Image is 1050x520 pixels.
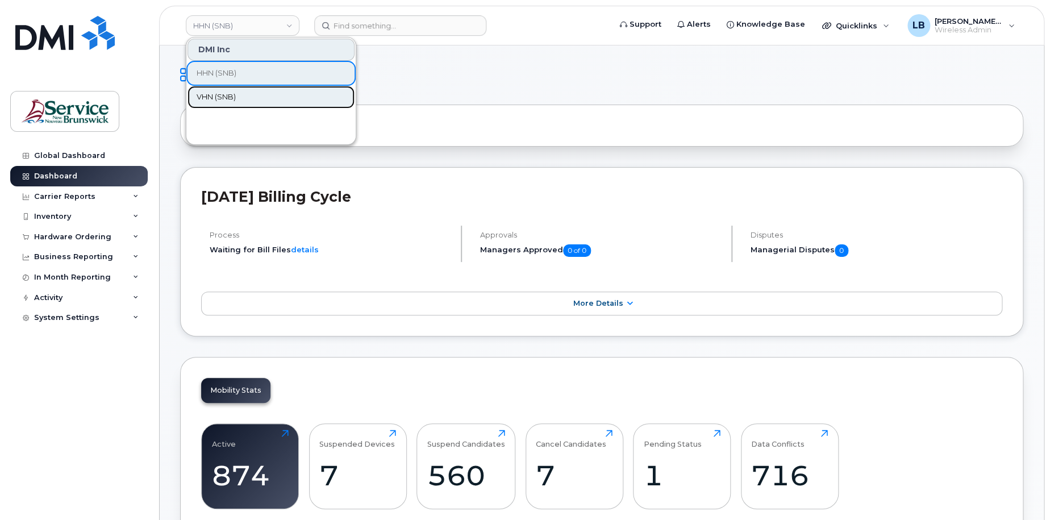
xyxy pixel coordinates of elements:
span: 0 of 0 [563,244,591,257]
div: Active [212,430,236,448]
a: Active874 [212,430,289,502]
h5: Managers Approved [480,244,722,257]
a: Suspend Candidates560 [427,430,505,502]
a: details [291,245,319,254]
li: Waiting for Bill Files [210,244,451,255]
div: 560 [427,459,505,492]
h5: Managerial Disputes [751,244,1002,257]
div: Suspended Devices [319,430,395,448]
span: VHN (SNB) [197,91,236,103]
a: Pending Status1 [644,430,720,502]
a: VHN (SNB) [188,86,355,109]
div: 7 [536,459,612,492]
a: Data Conflicts716 [751,430,828,502]
div: Cancel Candidates [536,430,606,448]
span: More Details [573,299,623,307]
a: Suspended Devices7 [319,430,396,502]
h4: Approvals [480,231,722,239]
h4: Process [210,231,451,239]
h4: Disputes [751,231,1002,239]
span: HHN (SNB) [197,68,236,79]
div: DMI Inc [188,39,355,61]
a: Cancel Candidates7 [536,430,612,502]
div: Suspend Candidates [427,430,505,448]
span: 0 [835,244,848,257]
a: HHN (SNB) [188,62,355,85]
h2: [DATE] Billing Cycle [201,188,1002,205]
div: Pending Status [644,430,702,448]
div: 1 [644,459,720,492]
div: 874 [212,459,289,492]
div: Data Conflicts [751,430,805,448]
div: 7 [319,459,396,492]
div: 716 [751,459,828,492]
